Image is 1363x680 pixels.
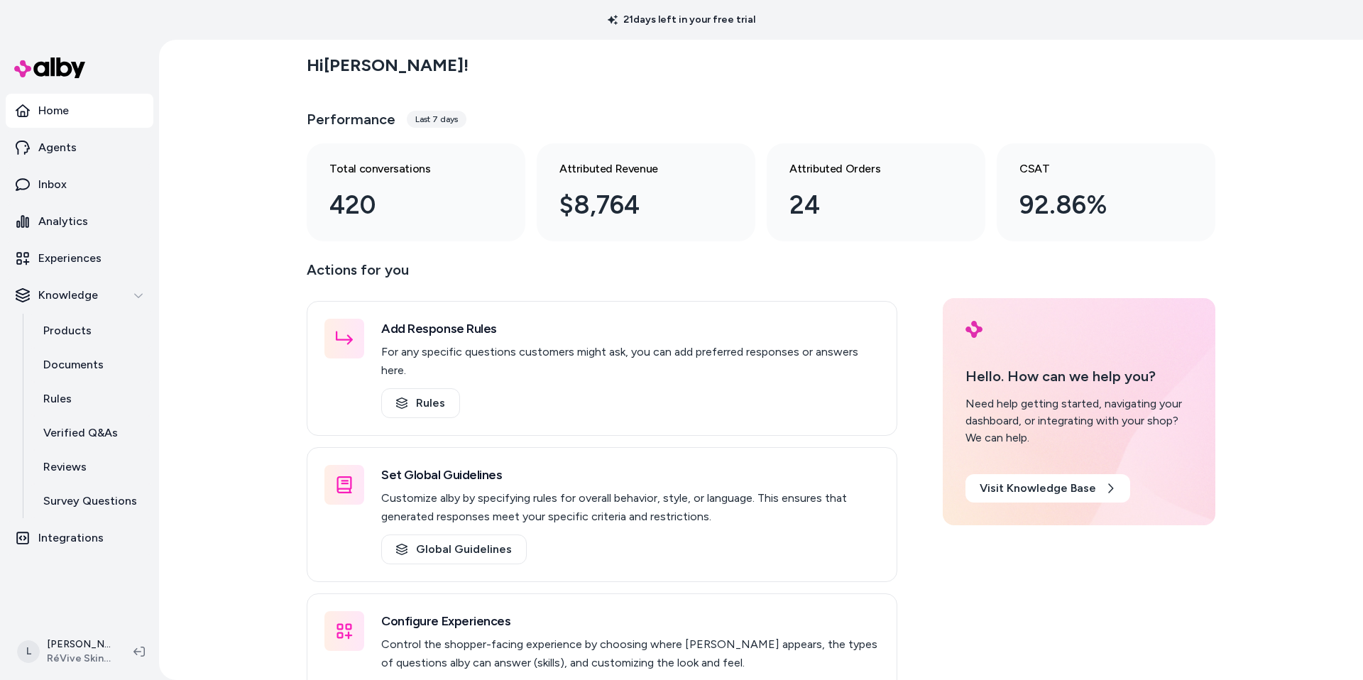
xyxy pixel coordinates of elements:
p: Customize alby by specifying rules for overall behavior, style, or language. This ensures that ge... [381,489,880,526]
a: Rules [381,388,460,418]
a: Documents [29,348,153,382]
h3: Set Global Guidelines [381,465,880,485]
p: Documents [43,356,104,373]
a: Experiences [6,241,153,275]
p: Integrations [38,530,104,547]
a: CSAT 92.86% [997,143,1215,241]
a: Attributed Orders 24 [767,143,985,241]
h3: Configure Experiences [381,611,880,631]
h3: Performance [307,109,395,129]
div: $8,764 [559,186,710,224]
a: Reviews [29,450,153,484]
p: Verified Q&As [43,424,118,442]
a: Home [6,94,153,128]
p: Survey Questions [43,493,137,510]
h2: Hi [PERSON_NAME] ! [307,55,469,76]
img: alby Logo [14,57,85,78]
button: L[PERSON_NAME]RéVive Skincare [9,629,122,674]
span: L [17,640,40,663]
a: Survey Questions [29,484,153,518]
a: Integrations [6,521,153,555]
a: Agents [6,131,153,165]
a: Verified Q&As [29,416,153,450]
h3: Attributed Orders [789,160,940,177]
p: [PERSON_NAME] [47,637,111,652]
a: Total conversations 420 [307,143,525,241]
p: Agents [38,139,77,156]
a: Attributed Revenue $8,764 [537,143,755,241]
a: Visit Knowledge Base [965,474,1130,503]
button: Knowledge [6,278,153,312]
div: Last 7 days [407,111,466,128]
p: Rules [43,390,72,407]
p: Experiences [38,250,102,267]
p: For any specific questions customers might ask, you can add preferred responses or answers here. [381,343,880,380]
div: 92.86% [1019,186,1170,224]
a: Analytics [6,204,153,238]
a: Products [29,314,153,348]
p: Analytics [38,213,88,230]
h3: Total conversations [329,160,480,177]
h3: Add Response Rules [381,319,880,339]
p: Home [38,102,69,119]
p: Reviews [43,459,87,476]
span: RéVive Skincare [47,652,111,666]
a: Inbox [6,168,153,202]
p: Knowledge [38,287,98,304]
div: Need help getting started, navigating your dashboard, or integrating with your shop? We can help. [965,395,1193,446]
img: alby Logo [965,321,982,338]
div: 420 [329,186,480,224]
p: Products [43,322,92,339]
p: Actions for you [307,258,897,292]
a: Global Guidelines [381,534,527,564]
p: Control the shopper-facing experience by choosing where [PERSON_NAME] appears, the types of quest... [381,635,880,672]
h3: Attributed Revenue [559,160,710,177]
p: Inbox [38,176,67,193]
h3: CSAT [1019,160,1170,177]
p: 21 days left in your free trial [599,13,764,27]
a: Rules [29,382,153,416]
p: Hello. How can we help you? [965,366,1193,387]
div: 24 [789,186,940,224]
